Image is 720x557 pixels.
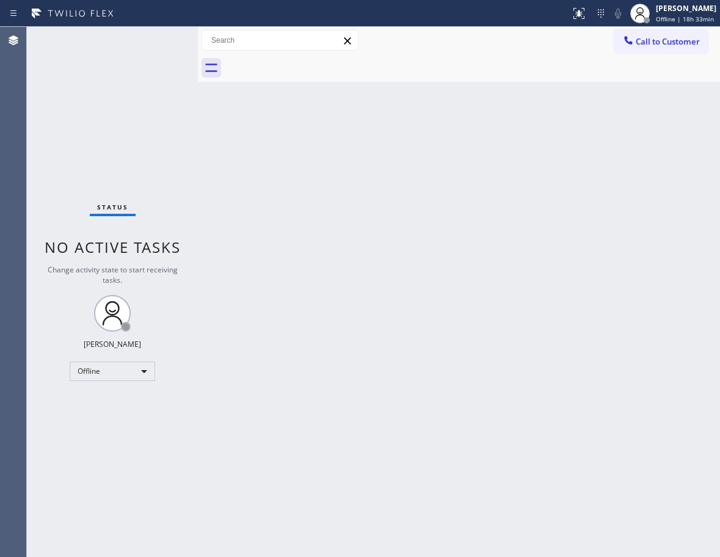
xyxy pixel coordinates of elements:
div: Offline [70,362,155,381]
span: No active tasks [45,237,181,257]
span: Change activity state to start receiving tasks. [48,264,178,285]
input: Search [202,31,358,50]
button: Call to Customer [614,30,708,53]
div: [PERSON_NAME] [656,3,716,13]
span: Status [97,203,128,211]
div: [PERSON_NAME] [84,339,141,349]
button: Mute [609,5,627,22]
span: Call to Customer [636,36,700,47]
span: Offline | 18h 33min [656,15,714,23]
